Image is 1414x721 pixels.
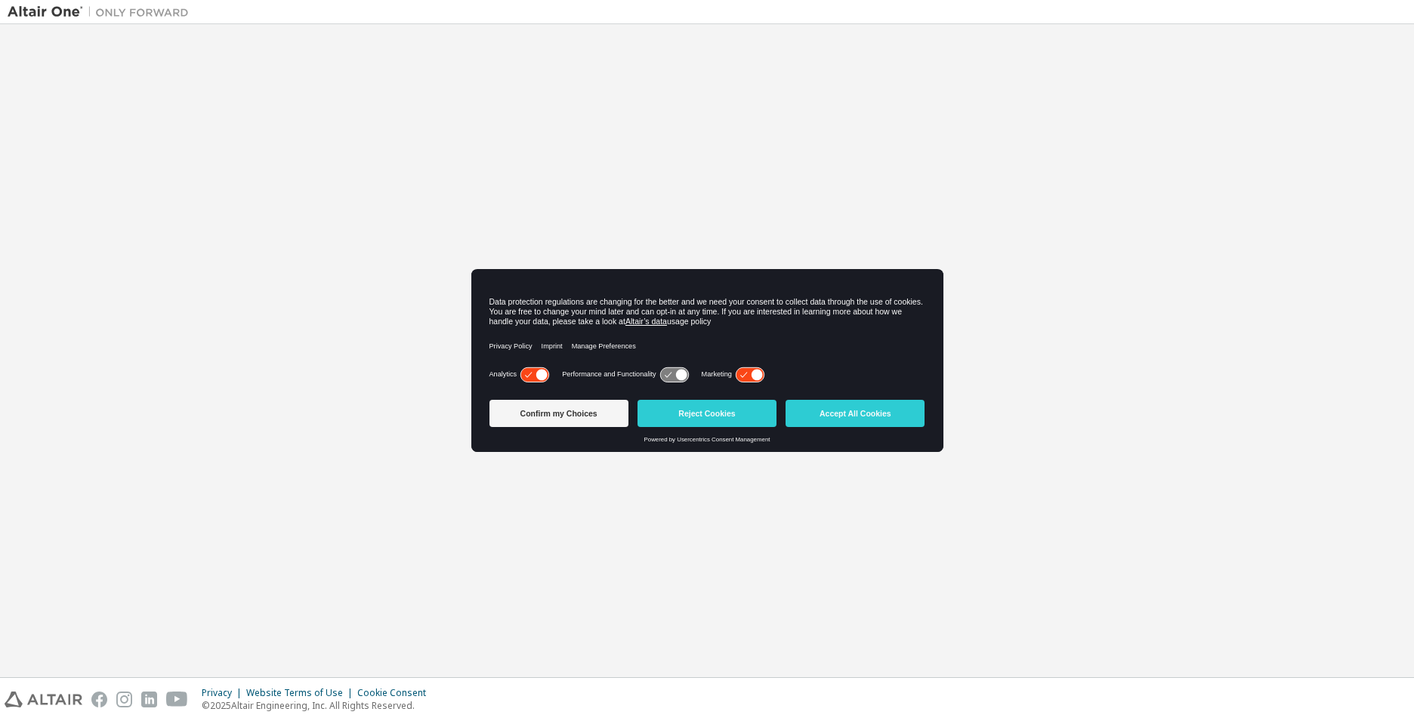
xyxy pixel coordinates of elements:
img: facebook.svg [91,692,107,707]
img: linkedin.svg [141,692,157,707]
div: Cookie Consent [357,687,435,699]
div: Privacy [202,687,246,699]
div: Website Terms of Use [246,687,357,699]
img: instagram.svg [116,692,132,707]
p: © 2025 Altair Engineering, Inc. All Rights Reserved. [202,699,435,712]
img: Altair One [8,5,196,20]
img: altair_logo.svg [5,692,82,707]
img: youtube.svg [166,692,188,707]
